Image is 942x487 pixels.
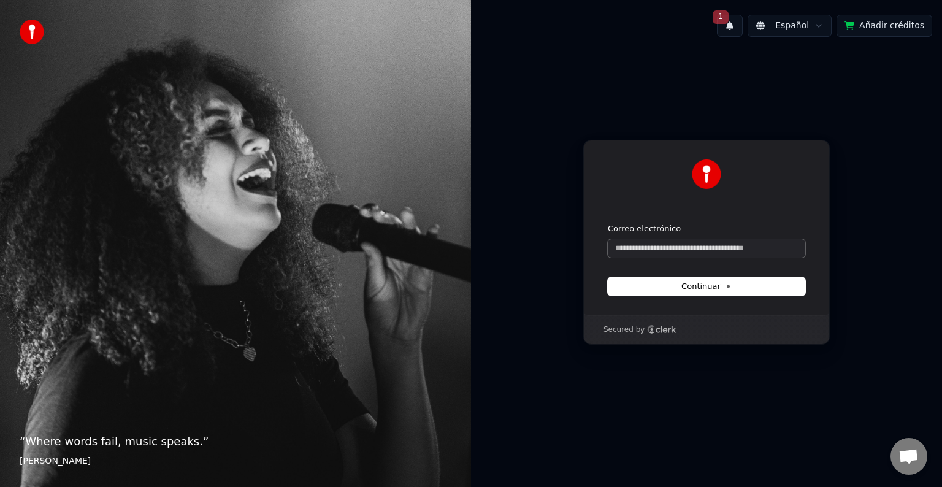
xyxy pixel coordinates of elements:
[837,15,932,37] button: Añadir créditos
[692,159,721,189] img: Youka
[20,20,44,44] img: youka
[713,10,729,24] span: 1
[20,433,451,450] p: “ Where words fail, music speaks. ”
[608,223,681,234] label: Correo electrónico
[603,325,645,335] p: Secured by
[717,15,743,37] button: 1
[681,281,732,292] span: Continuar
[647,325,676,334] a: Clerk logo
[890,438,927,475] a: Chat abierto
[608,277,805,296] button: Continuar
[20,455,451,467] footer: [PERSON_NAME]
